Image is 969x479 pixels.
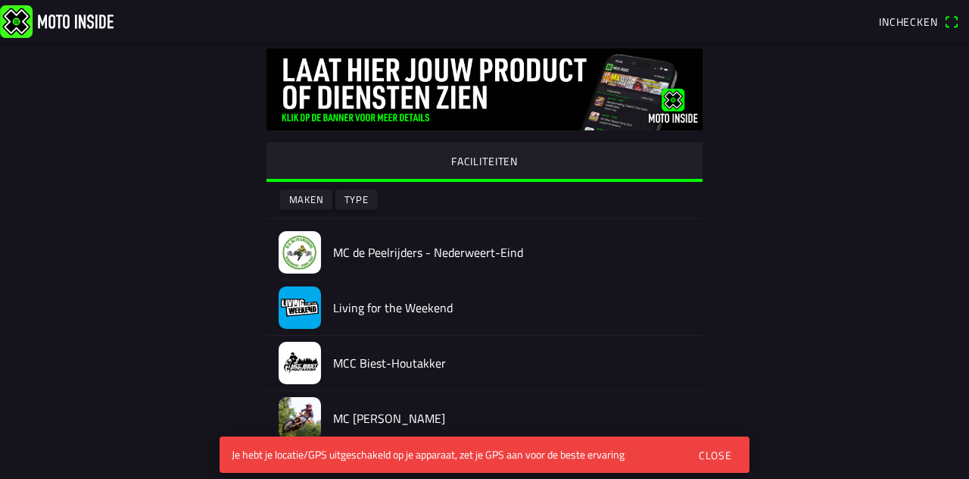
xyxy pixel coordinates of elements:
[279,286,321,329] img: iSUQscf9i1joESlnIyEiMfogXz7Bc5tjPeDLpnIM.jpeg
[279,342,321,384] img: blYthksgOceLkNu2ej2JKmd89r2Pk2JqgKxchyE3.jpg
[279,231,321,274] img: aAdPnaJ0eM91CyR0W3EJwaucQemX36SUl3ujApoD.jpeg
[333,356,690,371] h2: MCC Biest-Houtakker
[333,301,690,315] h2: Living for the Weekend
[333,412,690,426] h2: MC [PERSON_NAME]
[871,8,966,34] a: Incheckenqr scanner
[266,49,703,130] img: gq2TelBLMmpi4fWFHNg00ygdNTGbkoIX0dQjbKR7.jpg
[289,195,324,205] ion-text: Maken
[335,189,378,210] ion-button: Type
[333,246,690,260] h2: MC de Peelrijders - Nederweert-Eind
[879,14,938,30] span: Inchecken
[266,142,703,182] ion-segment-button: FACILITEITEN
[279,397,321,440] img: OVnFQxerog5cC59gt7GlBiORcCq4WNUAybko3va6.jpeg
